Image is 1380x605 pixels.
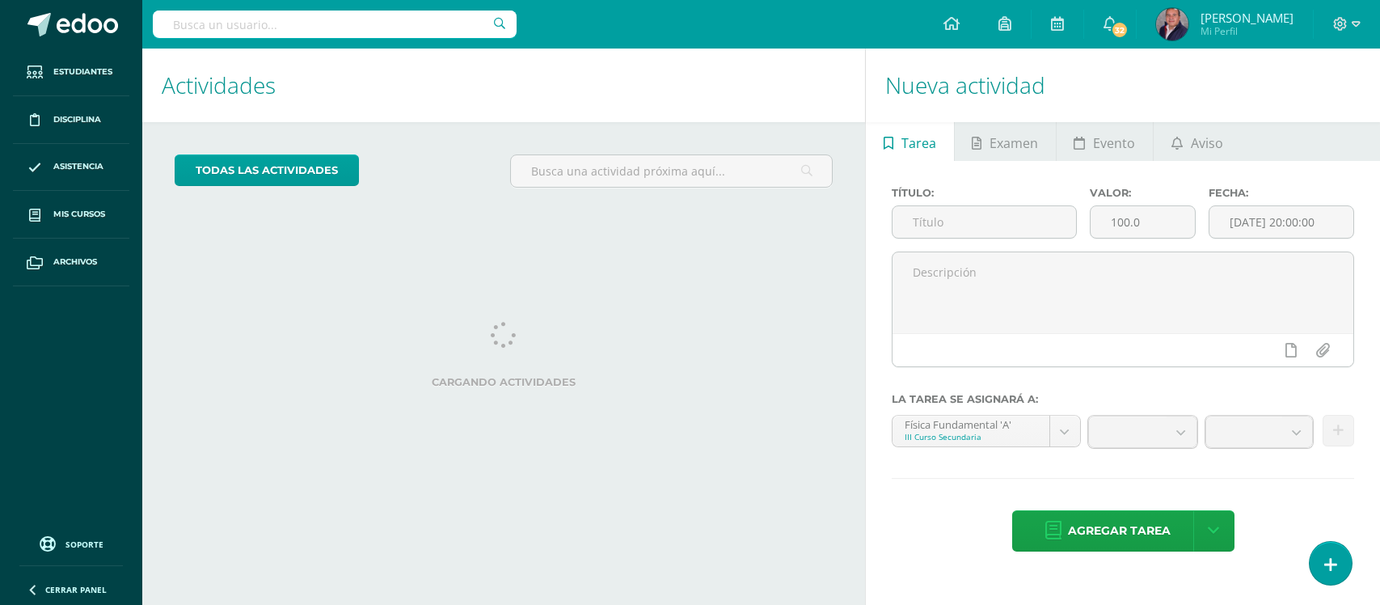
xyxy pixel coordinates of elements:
[892,393,1354,405] label: La tarea se asignará a:
[1191,124,1223,163] span: Aviso
[1201,24,1293,38] span: Mi Perfil
[892,187,1077,199] label: Título:
[893,416,1079,446] a: Física Fundamental 'A'III Curso Secundaria
[511,155,832,187] input: Busca una actividad próxima aquí...
[13,191,129,239] a: Mis cursos
[13,96,129,144] a: Disciplina
[885,49,1361,122] h1: Nueva actividad
[53,66,112,78] span: Estudiantes
[955,122,1056,161] a: Examen
[905,416,1036,431] div: Física Fundamental 'A'
[901,124,936,163] span: Tarea
[1110,21,1128,39] span: 32
[175,154,359,186] a: todas las Actividades
[1209,187,1354,199] label: Fecha:
[53,256,97,269] span: Archivos
[162,49,846,122] h1: Actividades
[153,11,517,38] input: Busca un usuario...
[19,532,123,554] a: Soporte
[1156,8,1188,40] img: ebd243e3b242d3748138e7f8e32796dc.png
[13,239,129,286] a: Archivos
[53,208,105,221] span: Mis cursos
[1090,187,1196,199] label: Valor:
[175,376,833,388] label: Cargando actividades
[13,144,129,192] a: Asistencia
[990,124,1038,163] span: Examen
[1209,206,1353,238] input: Fecha de entrega
[53,160,103,173] span: Asistencia
[893,206,1076,238] input: Título
[1201,10,1293,26] span: [PERSON_NAME]
[1091,206,1195,238] input: Puntos máximos
[53,113,101,126] span: Disciplina
[65,539,103,550] span: Soporte
[905,431,1036,442] div: III Curso Secundaria
[45,584,107,595] span: Cerrar panel
[866,122,953,161] a: Tarea
[1068,511,1171,551] span: Agregar tarea
[1154,122,1240,161] a: Aviso
[1093,124,1135,163] span: Evento
[1057,122,1153,161] a: Evento
[13,49,129,96] a: Estudiantes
